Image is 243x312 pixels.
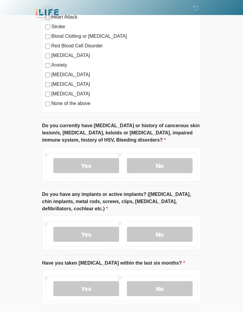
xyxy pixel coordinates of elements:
[42,191,201,213] label: Do you have any implants or active implants? ([MEDICAL_DATA], chin implants, metal rods, screws, ...
[42,260,185,267] label: Have you taken [MEDICAL_DATA] within the last six months?
[45,82,50,87] input: [MEDICAL_DATA]
[45,73,50,78] input: [MEDICAL_DATA]
[127,158,193,173] label: No
[51,62,198,69] label: Anxiety
[53,281,119,296] label: Yes
[51,43,198,50] label: Red Blood Cell Disorder
[45,92,50,97] input: [MEDICAL_DATA]
[51,71,198,79] label: [MEDICAL_DATA]
[42,122,201,144] label: Do you currently have [MEDICAL_DATA] or history of cancerous skin lesion/s, [MEDICAL_DATA], keloi...
[53,227,119,242] label: Yes
[45,54,50,58] input: [MEDICAL_DATA]
[45,34,50,39] input: Blood Clotting or [MEDICAL_DATA]
[45,44,50,49] input: Red Blood Cell Disorder
[51,81,198,88] label: [MEDICAL_DATA]
[127,281,193,296] label: No
[53,158,119,173] label: Yes
[45,102,50,106] input: None of the above
[36,4,59,23] img: iLIFE Anti-Aging Center Logo
[45,63,50,68] input: Anxiety
[127,227,193,242] label: No
[51,91,198,98] label: [MEDICAL_DATA]
[51,33,198,40] label: Blood Clotting or [MEDICAL_DATA]
[51,52,198,59] label: [MEDICAL_DATA]
[51,100,198,107] label: None of the above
